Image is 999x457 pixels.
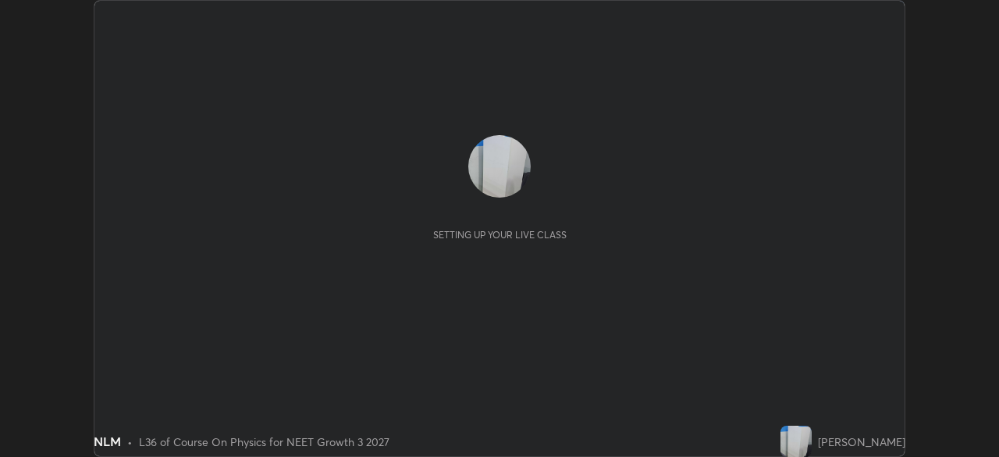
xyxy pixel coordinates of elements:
[818,434,905,450] div: [PERSON_NAME]
[433,229,567,241] div: Setting up your live class
[780,426,812,457] img: d21b9cef1397427589dad431d01d2c4e.jpg
[127,434,133,450] div: •
[139,434,389,450] div: L36 of Course On Physics for NEET Growth 3 2027
[468,135,531,198] img: d21b9cef1397427589dad431d01d2c4e.jpg
[94,432,121,451] div: NLM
